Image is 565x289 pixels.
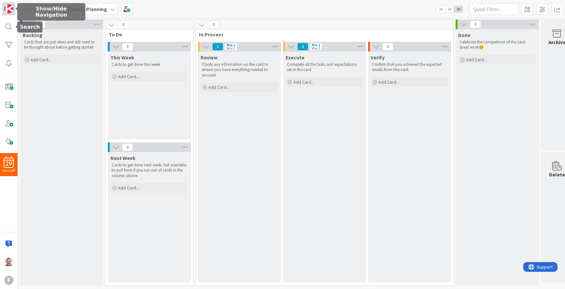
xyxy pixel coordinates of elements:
p: Clarify any information on the card to ensure you have everything needed to succeed. [202,62,277,78]
div: Max 1 [227,47,235,50]
span: Support [14,1,30,9]
h5: Search [20,24,40,30]
p: Celebrate the competition of the card. Great work [460,40,535,50]
div: Min 1 [227,43,235,47]
span: Add Card... [208,84,229,90]
span: 2x [445,6,454,12]
span: Verify [371,54,385,61]
div: Max 3 [312,47,320,50]
span: 0 [118,21,129,29]
span: Add Card... [378,79,399,85]
span: Done [458,32,471,38]
span: Backlog [23,32,43,38]
span: Add Card... [466,57,487,63]
p: Cards to get done this week. [112,62,187,67]
span: 0 [470,20,481,28]
span: Add Card... [293,79,314,85]
p: Cards to get done next week, but available to pull from if you run out of cards in the column above. [112,163,187,178]
span: Review [201,54,217,61]
span: Add Card... [118,185,139,191]
input: Quick Filter... [470,3,518,15]
h5: Show/Hide Navigation [20,6,83,18]
span: 3x [454,6,463,12]
span: 😊 [479,44,484,50]
div: Min 1 [312,43,320,47]
span: This Week [110,54,134,61]
span: Add Card... [31,57,51,63]
span: 29 [6,162,12,166]
div: F [4,276,13,285]
span: Add Card... [118,74,139,79]
span: 0 [122,143,133,151]
span: Execute [286,54,304,61]
span: 1x [436,6,445,12]
span: 0 [382,43,393,51]
span: In Process [199,31,445,38]
img: Visit kanbanzone.com [4,4,13,13]
img: SB [4,258,13,267]
span: To Do [109,31,185,38]
p: Complete all the tasks and expectations set in the card. [287,62,362,73]
span: Next Week [110,155,136,161]
span: 0 [208,21,219,29]
b: Weekly Planning [68,6,107,12]
p: Cards that are just ideas and still need to be thought about before getting started. [24,40,99,50]
span: 0 [297,43,308,51]
span: 0 [212,43,223,51]
span: 0 [122,43,133,51]
div: Delete [549,171,565,178]
p: Confirm that you achieved the expected results from this card. [372,62,447,73]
